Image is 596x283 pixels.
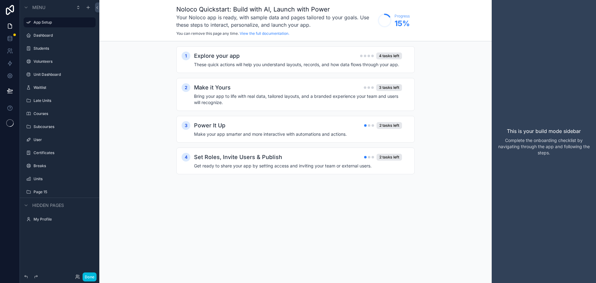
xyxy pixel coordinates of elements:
label: User [34,137,92,142]
label: Unit Dashboard [34,72,92,77]
span: Progress [395,14,410,19]
span: Hidden pages [32,202,64,208]
span: 15 % [395,19,410,29]
label: Waitlist [34,85,92,90]
h1: Noloco Quickstart: Build with AI, Launch with Power [176,5,375,14]
label: Courses [34,111,92,116]
label: Breaks [34,163,92,168]
a: View the full documentation. [240,31,289,36]
p: Complete the onboarding checklist by navigating through the app and following the steps. [497,137,591,156]
h3: Your Noloco app is ready, with sample data and pages tailored to your goals. Use these steps to i... [176,14,375,29]
label: Students [34,46,92,51]
span: Menu [32,4,45,11]
label: Certificates [34,150,92,155]
label: Dashboard [34,33,92,38]
label: Volunteers [34,59,92,64]
p: This is your build mode sidebar [507,127,581,135]
label: Late Units [34,98,92,103]
label: Page 15 [34,189,92,194]
span: You can remove this page any time. [176,31,239,36]
label: App Setup [34,20,92,25]
button: Done [83,272,97,281]
label: Subcourses [34,124,92,129]
label: My Profile [34,217,92,222]
label: Units [34,176,92,181]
